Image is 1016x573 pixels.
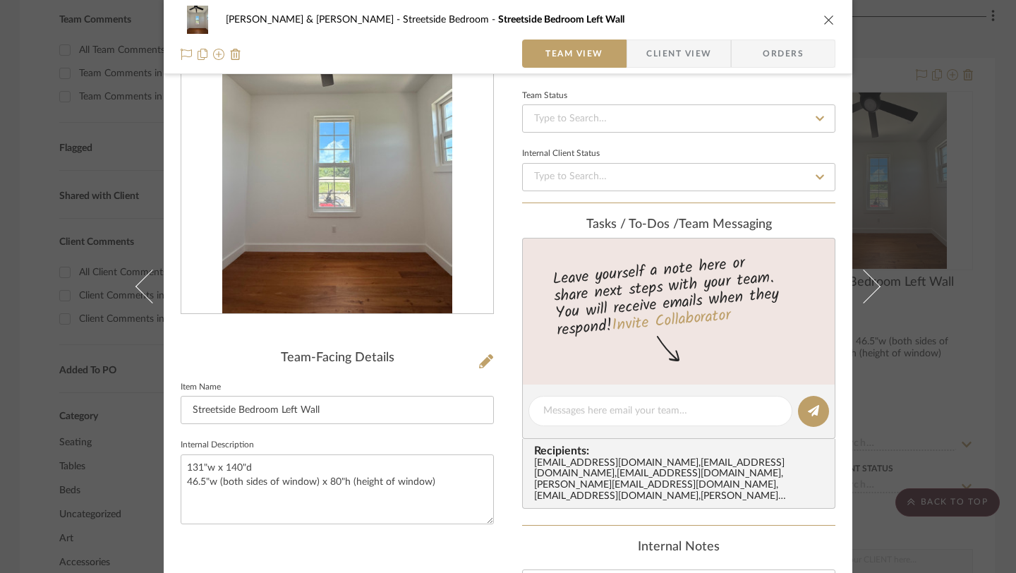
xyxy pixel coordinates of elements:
[586,218,679,231] span: Tasks / To-Dos /
[181,396,494,424] input: Enter Item Name
[522,540,835,555] div: Internal Notes
[522,217,835,233] div: team Messaging
[181,351,494,366] div: Team-Facing Details
[498,15,624,25] span: Streetside Bedroom Left Wall
[181,8,493,314] div: 0
[403,15,498,25] span: Streetside Bedroom
[226,15,403,25] span: [PERSON_NAME] & [PERSON_NAME]
[222,8,452,314] img: 9e7e5203-907b-4f35-a35b-75482c09f98c_436x436.jpg
[521,248,837,342] div: Leave yourself a note here or share next steps with your team. You will receive emails when they ...
[522,163,835,191] input: Type to Search…
[230,49,241,60] img: Remove from project
[534,445,829,457] span: Recipients:
[181,6,214,34] img: 9e7e5203-907b-4f35-a35b-75482c09f98c_48x40.jpg
[181,384,221,391] label: Item Name
[534,458,829,503] div: [EMAIL_ADDRESS][DOMAIN_NAME] , [EMAIL_ADDRESS][DOMAIN_NAME] , [EMAIL_ADDRESS][DOMAIN_NAME] , [PER...
[522,150,600,157] div: Internal Client Status
[747,40,819,68] span: Orders
[823,13,835,26] button: close
[522,104,835,133] input: Type to Search…
[545,40,603,68] span: Team View
[181,442,254,449] label: Internal Description
[646,40,711,68] span: Client View
[522,92,567,99] div: Team Status
[611,303,732,339] a: Invite Collaborator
